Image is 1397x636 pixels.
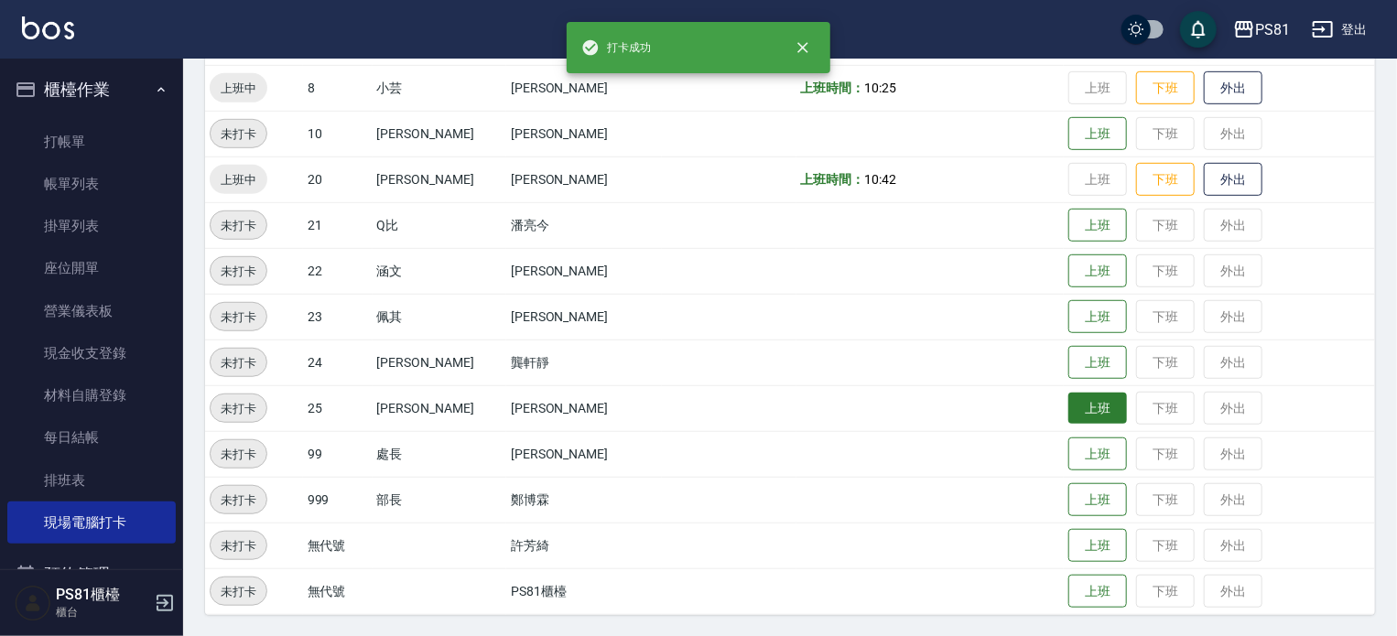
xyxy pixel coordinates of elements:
[1068,529,1127,563] button: 上班
[864,81,896,95] span: 10:25
[373,477,506,523] td: 部長
[211,216,266,235] span: 未打卡
[1180,11,1217,48] button: save
[1204,71,1262,105] button: 外出
[56,604,149,620] p: 櫃台
[303,156,373,202] td: 20
[801,172,865,187] b: 上班時間：
[211,582,266,601] span: 未打卡
[373,156,506,202] td: [PERSON_NAME]
[210,79,267,98] span: 上班中
[1068,209,1127,243] button: 上班
[506,65,662,111] td: [PERSON_NAME]
[506,568,662,614] td: PS81櫃檯
[373,111,506,156] td: [PERSON_NAME]
[864,172,896,187] span: 10:42
[211,399,266,418] span: 未打卡
[303,385,373,431] td: 25
[211,445,266,464] span: 未打卡
[7,163,176,205] a: 帳單列表
[211,536,266,555] span: 未打卡
[373,385,506,431] td: [PERSON_NAME]
[506,340,662,385] td: 龔軒靜
[506,248,662,294] td: [PERSON_NAME]
[506,431,662,477] td: [PERSON_NAME]
[56,586,149,604] h5: PS81櫃檯
[506,202,662,248] td: 潘亮今
[1068,483,1127,517] button: 上班
[506,477,662,523] td: 鄭博霖
[7,205,176,247] a: 掛單列表
[1136,71,1195,105] button: 下班
[1068,117,1127,151] button: 上班
[1255,18,1290,41] div: PS81
[7,374,176,416] a: 材料自購登錄
[211,262,266,281] span: 未打卡
[373,431,506,477] td: 處長
[581,38,651,57] span: 打卡成功
[1068,300,1127,334] button: 上班
[373,340,506,385] td: [PERSON_NAME]
[1226,11,1297,49] button: PS81
[506,111,662,156] td: [PERSON_NAME]
[211,124,266,144] span: 未打卡
[373,202,506,248] td: Q比
[7,66,176,113] button: 櫃檯作業
[506,156,662,202] td: [PERSON_NAME]
[303,111,373,156] td: 10
[210,170,267,189] span: 上班中
[7,247,176,289] a: 座位開單
[1305,13,1375,47] button: 登出
[1068,393,1127,425] button: 上班
[506,385,662,431] td: [PERSON_NAME]
[7,501,176,544] a: 現場電腦打卡
[801,81,865,95] b: 上班時間：
[506,294,662,340] td: [PERSON_NAME]
[783,27,823,68] button: close
[1204,163,1262,197] button: 外出
[15,585,51,621] img: Person
[373,294,506,340] td: 佩其
[7,332,176,374] a: 現金收支登錄
[1136,163,1195,197] button: 下班
[22,16,74,39] img: Logo
[1068,575,1127,609] button: 上班
[7,290,176,332] a: 營業儀表板
[1068,437,1127,471] button: 上班
[303,568,373,614] td: 無代號
[506,523,662,568] td: 許芳綺
[373,248,506,294] td: 涵文
[211,490,266,510] span: 未打卡
[303,523,373,568] td: 無代號
[1068,346,1127,380] button: 上班
[303,340,373,385] td: 24
[303,294,373,340] td: 23
[303,65,373,111] td: 8
[7,121,176,163] a: 打帳單
[211,307,266,327] span: 未打卡
[7,416,176,458] a: 每日結帳
[211,353,266,372] span: 未打卡
[303,202,373,248] td: 21
[303,431,373,477] td: 99
[7,459,176,501] a: 排班表
[7,551,176,598] button: 預約管理
[303,248,373,294] td: 22
[373,65,506,111] td: 小芸
[303,477,373,523] td: 999
[1068,254,1127,288] button: 上班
